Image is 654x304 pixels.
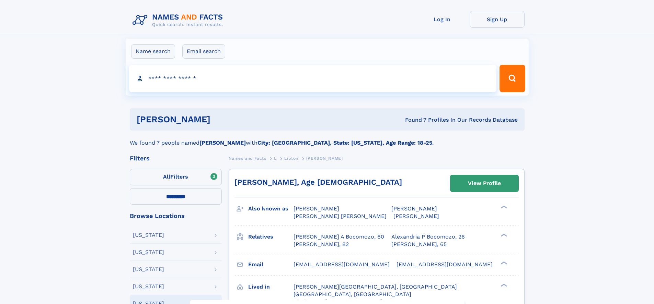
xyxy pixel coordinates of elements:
[294,261,390,268] span: [EMAIL_ADDRESS][DOMAIN_NAME]
[130,11,229,29] img: Logo Names and Facts
[284,156,298,161] span: Lipton
[248,231,294,243] h3: Relatives
[308,116,518,124] div: Found 7 Profiles In Our Records Database
[229,154,266,162] a: Names and Facts
[182,44,225,59] label: Email search
[499,205,507,209] div: ❯
[294,241,349,248] a: [PERSON_NAME], 82
[294,283,457,290] span: [PERSON_NAME][GEOGRAPHIC_DATA], [GEOGRAPHIC_DATA]
[274,156,277,161] span: L
[129,65,497,92] input: search input
[248,281,294,293] h3: Lived in
[248,203,294,215] h3: Also known as
[133,232,164,238] div: [US_STATE]
[130,213,222,219] div: Browse Locations
[294,233,384,241] a: [PERSON_NAME] A Bocomozo, 60
[397,261,493,268] span: [EMAIL_ADDRESS][DOMAIN_NAME]
[133,267,164,272] div: [US_STATE]
[130,155,222,161] div: Filters
[415,11,470,28] a: Log In
[391,241,447,248] a: [PERSON_NAME], 65
[294,291,411,297] span: [GEOGRAPHIC_DATA], [GEOGRAPHIC_DATA]
[133,284,164,289] div: [US_STATE]
[393,213,439,219] span: [PERSON_NAME]
[274,154,277,162] a: L
[470,11,525,28] a: Sign Up
[137,115,308,124] h1: [PERSON_NAME]
[468,175,501,191] div: View Profile
[248,259,294,270] h3: Email
[294,205,339,212] span: [PERSON_NAME]
[131,44,175,59] label: Name search
[133,250,164,255] div: [US_STATE]
[130,131,525,147] div: We found 7 people named with .
[257,139,432,146] b: City: [GEOGRAPHIC_DATA], State: [US_STATE], Age Range: 18-25
[130,169,222,185] label: Filters
[294,213,387,219] span: [PERSON_NAME] [PERSON_NAME]
[163,173,170,180] span: All
[234,178,402,186] a: [PERSON_NAME], Age [DEMOGRAPHIC_DATA]
[500,65,525,92] button: Search Button
[199,139,246,146] b: [PERSON_NAME]
[391,233,465,241] a: Alexandria P Bocomozo, 26
[499,233,507,237] div: ❯
[499,260,507,265] div: ❯
[499,283,507,287] div: ❯
[450,175,518,192] a: View Profile
[391,205,437,212] span: [PERSON_NAME]
[306,156,343,161] span: [PERSON_NAME]
[284,154,298,162] a: Lipton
